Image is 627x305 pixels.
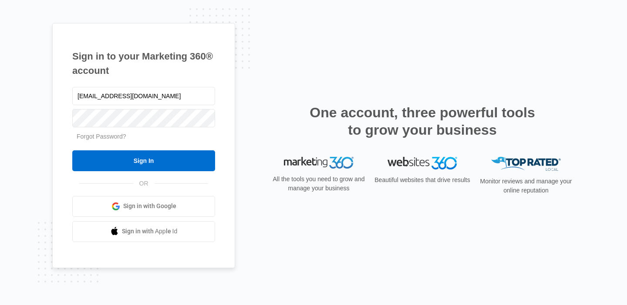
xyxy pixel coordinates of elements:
span: Sign in with Google [123,202,176,211]
input: Sign In [72,150,215,171]
p: All the tools you need to grow and manage your business [270,175,367,193]
img: Websites 360 [388,157,457,169]
h1: Sign in to your Marketing 360® account [72,49,215,78]
span: OR [133,179,155,188]
a: Sign in with Apple Id [72,221,215,242]
img: Top Rated Local [491,157,561,171]
img: Marketing 360 [284,157,354,169]
a: Forgot Password? [77,133,126,140]
h2: One account, three powerful tools to grow your business [307,104,538,139]
a: Sign in with Google [72,196,215,217]
span: Sign in with Apple Id [122,227,178,236]
p: Monitor reviews and manage your online reputation [477,177,575,195]
p: Beautiful websites that drive results [374,176,471,185]
input: Email [72,87,215,105]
